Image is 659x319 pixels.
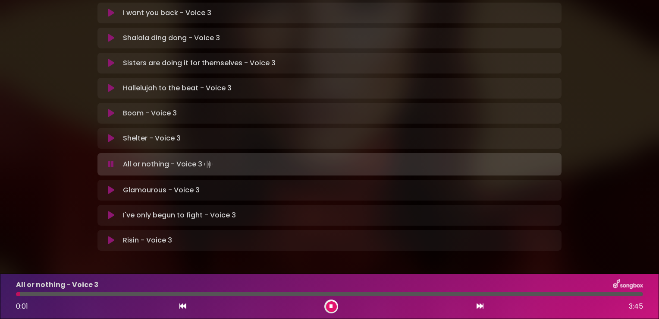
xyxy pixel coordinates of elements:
img: songbox-logo-white.png [613,279,643,290]
p: Sisters are doing it for themselves - Voice 3 [123,58,276,68]
p: Glamourous - Voice 3 [123,185,200,195]
p: Shalala ding dong - Voice 3 [123,33,220,43]
p: I've only begun to fight - Voice 3 [123,210,236,220]
p: Risin - Voice 3 [123,235,172,246]
p: Boom - Voice 3 [123,108,177,118]
p: All or nothing - Voice 3 [16,280,98,290]
img: waveform4.gif [202,158,214,170]
p: All or nothing - Voice 3 [123,158,214,170]
p: Hallelujah to the beat - Voice 3 [123,83,232,93]
p: I want you back - Voice 3 [123,8,211,18]
p: Shelter - Voice 3 [123,133,181,144]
